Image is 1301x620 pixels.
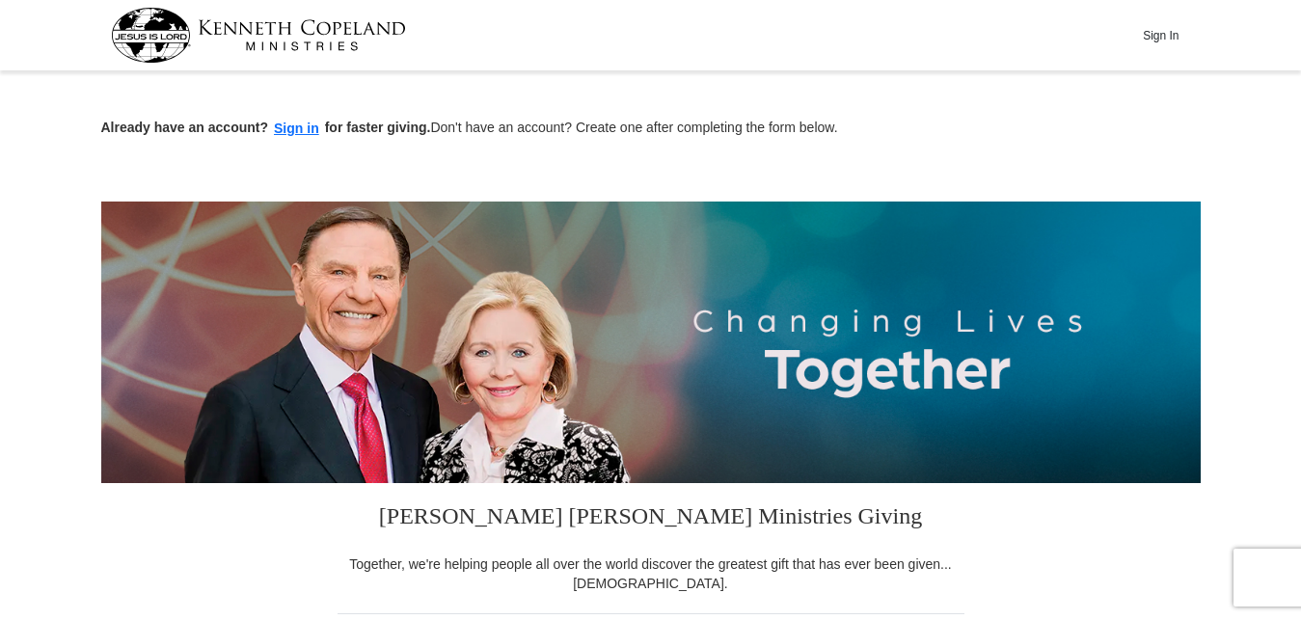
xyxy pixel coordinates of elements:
img: kcm-header-logo.svg [111,8,406,63]
p: Don't have an account? Create one after completing the form below. [101,118,1201,140]
h3: [PERSON_NAME] [PERSON_NAME] Ministries Giving [338,483,964,554]
button: Sign In [1132,20,1190,50]
button: Sign in [268,118,325,140]
strong: Already have an account? for faster giving. [101,120,431,135]
div: Together, we're helping people all over the world discover the greatest gift that has ever been g... [338,554,964,593]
